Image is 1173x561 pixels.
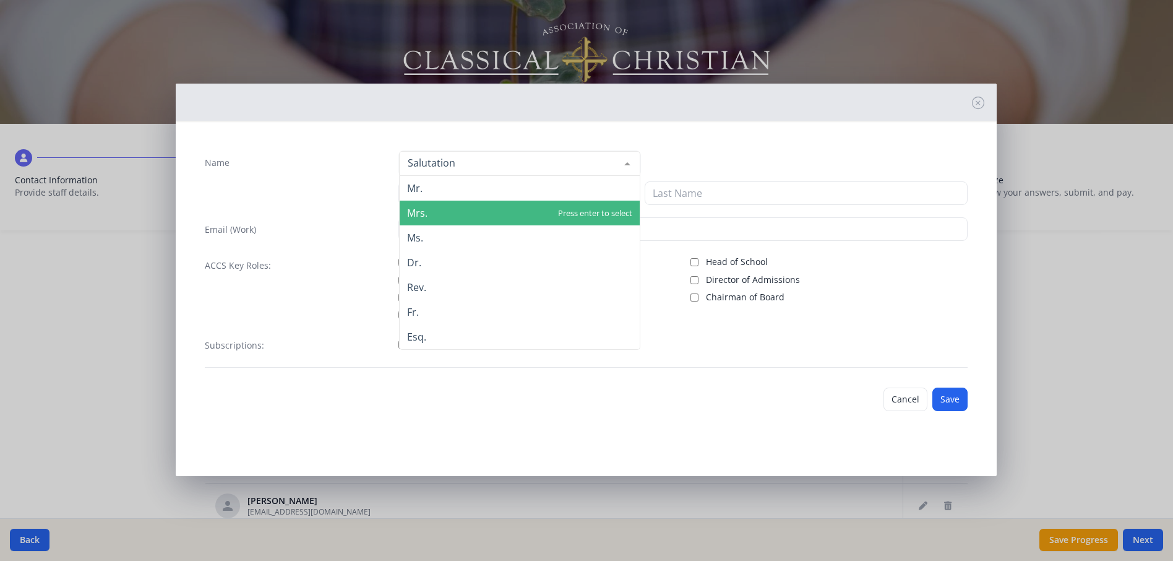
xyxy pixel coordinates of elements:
input: contact@site.com [398,217,968,241]
span: Mrs. [407,206,428,220]
input: Head of School [690,258,698,266]
span: Chairman of Board [706,291,784,303]
span: Rev. [407,280,426,294]
label: Email (Work) [205,224,256,236]
input: ACCS Account Manager [398,258,406,266]
input: Director of Admissions [690,276,698,284]
span: Director of Admissions [706,274,800,286]
input: Chairman of Board [690,294,698,302]
span: Dr. [407,256,421,269]
label: Subscriptions: [205,339,264,352]
button: Cancel [883,388,927,411]
input: First Name [398,181,640,205]
label: Name [205,157,230,169]
span: Ms. [407,231,423,245]
input: Billing Contact [398,311,406,319]
input: Public Contact [398,276,406,284]
input: Salutation [405,157,615,169]
input: Board Member [398,294,406,302]
span: Head of School [706,256,768,268]
span: Mr. [407,181,423,195]
span: Esq. [407,330,426,344]
button: Save [932,388,968,411]
label: ACCS Key Roles: [205,259,271,272]
input: Last Name [645,181,968,205]
span: Fr. [407,305,419,319]
input: TCD Magazine [398,341,406,349]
